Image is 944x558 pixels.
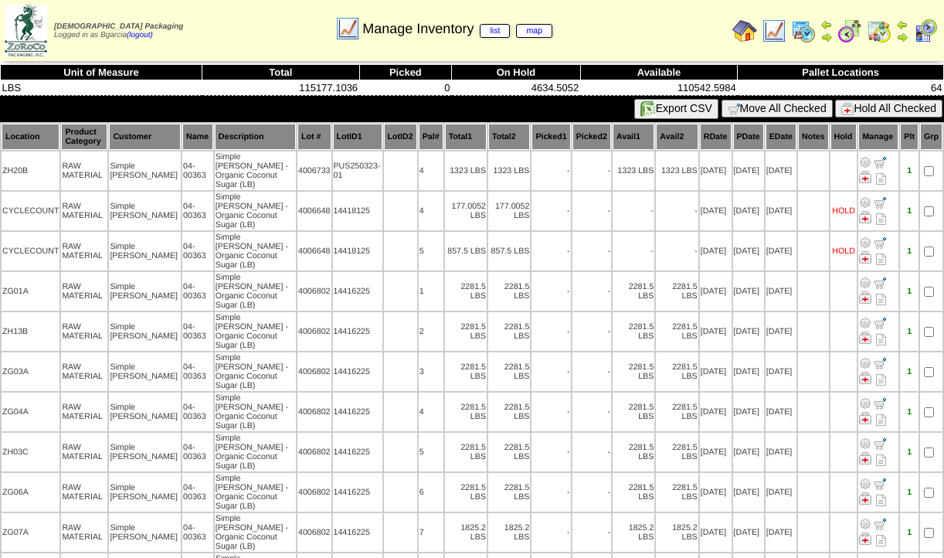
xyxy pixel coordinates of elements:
td: 115177.1036 [202,80,360,96]
th: Unit of Measure [1,65,202,80]
th: PDate [733,124,764,150]
img: arrowright.gif [896,31,908,43]
td: [DATE] [766,151,796,190]
img: Manage Hold [859,291,871,304]
td: - [531,513,570,552]
img: line_graph.gif [762,19,786,43]
td: 2 [419,312,443,351]
td: Simple [PERSON_NAME] - Organic Coconut Sugar (LB) [215,312,296,351]
span: [DEMOGRAPHIC_DATA] Packaging [54,22,183,31]
td: 4006802 [297,312,331,351]
button: Hold All Checked [835,100,942,117]
td: RAW MATERIAL [61,393,107,431]
td: CYCLECOUNT [2,232,59,270]
td: - [531,352,570,391]
img: zoroco-logo-small.webp [5,5,47,56]
td: 2281.5 LBS [613,393,654,431]
td: - [613,192,654,230]
img: Manage Hold [859,251,871,264]
td: [DATE] [733,473,764,512]
td: 0 [359,80,451,96]
td: Simple [PERSON_NAME] - Organic Coconut Sugar (LB) [215,433,296,471]
td: - [531,192,570,230]
td: Simple [PERSON_NAME] - Organic Coconut Sugar (LB) [215,272,296,311]
th: LotID2 [384,124,417,150]
img: Manage Hold [859,211,871,223]
td: ZG04A [2,393,59,431]
th: Location [2,124,59,150]
img: Adjust [859,156,871,168]
div: 1 [901,407,918,417]
div: 1 [901,327,918,336]
td: 2281.5 LBS [488,433,530,471]
td: [DATE] [700,151,732,190]
img: arrowleft.gif [896,19,908,31]
td: [DATE] [700,272,732,311]
td: 1323 LBS [613,151,654,190]
td: 14416225 [333,312,382,351]
td: RAW MATERIAL [61,513,107,552]
a: (logout) [127,31,153,39]
td: RAW MATERIAL [61,473,107,512]
td: - [531,393,570,431]
td: Simple [PERSON_NAME] [109,232,181,270]
td: - [572,513,611,552]
td: 2281.5 LBS [445,312,487,351]
img: calendarblend.gif [837,19,862,43]
td: 4006802 [297,513,331,552]
td: 2281.5 LBS [656,473,698,512]
th: Product Category [61,124,107,150]
div: 1 [901,206,918,216]
img: Move [874,357,886,369]
td: 14416225 [333,513,382,552]
i: Note [876,253,886,265]
div: 1 [901,447,918,457]
img: Adjust [859,277,871,289]
td: [DATE] [766,232,796,270]
img: Move [874,518,886,530]
i: Note [876,414,886,426]
img: Manage Hold [859,171,871,183]
img: Move [874,196,886,209]
td: Simple [PERSON_NAME] [109,352,181,391]
td: 177.0052 LBS [488,192,530,230]
td: RAW MATERIAL [61,192,107,230]
td: - [572,312,611,351]
td: 4006802 [297,393,331,431]
td: RAW MATERIAL [61,433,107,471]
td: [DATE] [733,513,764,552]
td: [DATE] [700,192,732,230]
img: Move [874,156,886,168]
td: [DATE] [733,232,764,270]
td: ZH03C [2,433,59,471]
img: Manage Hold [859,492,871,505]
i: Note [876,213,886,225]
td: 2281.5 LBS [445,272,487,311]
td: 2281.5 LBS [445,433,487,471]
td: RAW MATERIAL [61,272,107,311]
td: 2281.5 LBS [613,473,654,512]
td: Simple [PERSON_NAME] - Organic Coconut Sugar (LB) [215,513,296,552]
td: 6 [419,473,443,512]
div: 1 [901,488,918,497]
img: excel.gif [640,101,656,117]
td: Simple [PERSON_NAME] [109,272,181,311]
td: 2281.5 LBS [656,393,698,431]
img: Manage Hold [859,412,871,424]
td: 5 [419,232,443,270]
td: Simple [PERSON_NAME] - Organic Coconut Sugar (LB) [215,473,296,512]
td: 4006802 [297,352,331,391]
td: Simple [PERSON_NAME] [109,192,181,230]
td: 1323 LBS [445,151,487,190]
img: Adjust [859,518,871,530]
td: - [531,473,570,512]
td: [DATE] [733,151,764,190]
td: Simple [PERSON_NAME] - Organic Coconut Sugar (LB) [215,151,296,190]
td: 1825.2 LBS [656,513,698,552]
img: Adjust [859,196,871,209]
th: RDate [700,124,732,150]
td: CYCLECOUNT [2,192,59,230]
td: 2281.5 LBS [613,312,654,351]
td: - [572,473,611,512]
a: list [480,24,510,38]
